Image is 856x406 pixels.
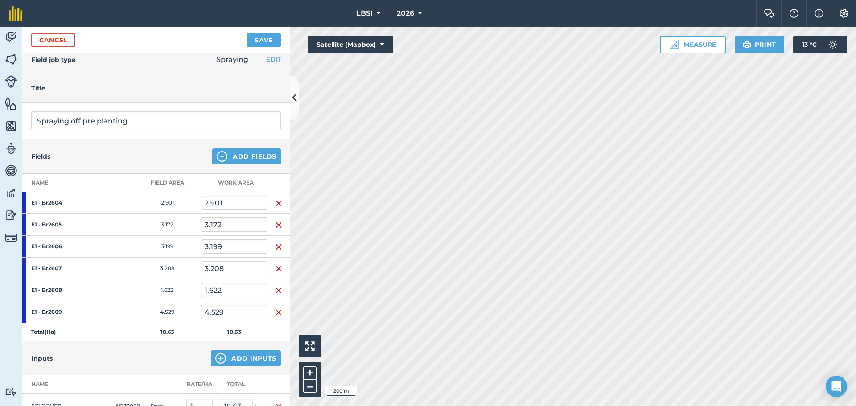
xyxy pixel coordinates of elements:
strong: E1 - Br2608 [31,287,101,294]
img: svg+xml;base64,PD94bWwgdmVyc2lvbj0iMS4wIiBlbmNvZGluZz0idXRmLTgiPz4KPCEtLSBHZW5lcmF0b3I6IEFkb2JlIE... [5,209,17,222]
button: EDIT [266,54,281,64]
img: svg+xml;base64,PHN2ZyB4bWxucz0iaHR0cDovL3d3dy53My5vcmcvMjAwMC9zdmciIHdpZHRoPSIxNiIgaGVpZ2h0PSIyNC... [275,307,282,318]
th: Total [216,375,267,394]
strong: E1 - Br2609 [31,308,101,316]
strong: E1 - Br2605 [31,221,101,228]
img: svg+xml;base64,PHN2ZyB4bWxucz0iaHR0cDovL3d3dy53My5vcmcvMjAwMC9zdmciIHdpZHRoPSI1NiIgaGVpZ2h0PSI2MC... [5,119,17,133]
button: Measure [660,36,726,53]
strong: 18.63 [227,328,241,335]
strong: E1 - Br2604 [31,199,101,206]
img: svg+xml;base64,PD94bWwgdmVyc2lvbj0iMS4wIiBlbmNvZGluZz0idXRmLTgiPz4KPCEtLSBHZW5lcmF0b3I6IEFkb2JlIE... [5,186,17,200]
img: svg+xml;base64,PHN2ZyB4bWxucz0iaHR0cDovL3d3dy53My5vcmcvMjAwMC9zdmciIHdpZHRoPSIxNyIgaGVpZ2h0PSIxNy... [815,8,823,19]
th: Name [22,375,111,394]
button: + [303,366,317,380]
strong: E1 - Br2607 [31,265,101,272]
img: svg+xml;base64,PHN2ZyB4bWxucz0iaHR0cDovL3d3dy53My5vcmcvMjAwMC9zdmciIHdpZHRoPSIxNCIgaGVpZ2h0PSIyNC... [215,353,226,364]
img: svg+xml;base64,PHN2ZyB4bWxucz0iaHR0cDovL3d3dy53My5vcmcvMjAwMC9zdmciIHdpZHRoPSIxOSIgaGVpZ2h0PSIyNC... [743,39,751,50]
th: Work area [201,174,267,192]
td: 3.172 [134,214,201,236]
img: svg+xml;base64,PHN2ZyB4bWxucz0iaHR0cDovL3d3dy53My5vcmcvMjAwMC9zdmciIHdpZHRoPSIxNiIgaGVpZ2h0PSIyNC... [275,285,282,296]
strong: E1 - Br2606 [31,243,101,250]
img: svg+xml;base64,PHN2ZyB4bWxucz0iaHR0cDovL3d3dy53My5vcmcvMjAwMC9zdmciIHdpZHRoPSIxNiIgaGVpZ2h0PSIyNC... [275,198,282,209]
button: – [303,380,317,393]
button: Add Fields [212,148,281,164]
img: svg+xml;base64,PD94bWwgdmVyc2lvbj0iMS4wIiBlbmNvZGluZz0idXRmLTgiPz4KPCEtLSBHZW5lcmF0b3I6IEFkb2JlIE... [5,75,17,88]
h4: Inputs [31,353,53,363]
img: svg+xml;base64,PHN2ZyB4bWxucz0iaHR0cDovL3d3dy53My5vcmcvMjAwMC9zdmciIHdpZHRoPSIxNiIgaGVpZ2h0PSIyNC... [275,242,282,252]
img: svg+xml;base64,PD94bWwgdmVyc2lvbj0iMS4wIiBlbmNvZGluZz0idXRmLTgiPz4KPCEtLSBHZW5lcmF0b3I6IEFkb2JlIE... [5,388,17,396]
th: Rate/ Ha [183,375,216,394]
button: 13 °C [793,36,847,53]
span: 2026 [397,8,414,19]
img: svg+xml;base64,PHN2ZyB4bWxucz0iaHR0cDovL3d3dy53My5vcmcvMjAwMC9zdmciIHdpZHRoPSI1NiIgaGVpZ2h0PSI2MC... [5,97,17,111]
h4: Fields [31,152,50,161]
span: Spraying [216,55,248,64]
td: 3.208 [134,258,201,279]
th: Field Area [134,174,201,192]
td: 3.199 [134,236,201,258]
button: Print [735,36,785,53]
img: svg+xml;base64,PD94bWwgdmVyc2lvbj0iMS4wIiBlbmNvZGluZz0idXRmLTgiPz4KPCEtLSBHZW5lcmF0b3I6IEFkb2JlIE... [824,36,842,53]
img: fieldmargin Logo [9,6,22,21]
img: Four arrows, one pointing top left, one top right, one bottom right and the last bottom left [305,341,315,351]
img: svg+xml;base64,PHN2ZyB4bWxucz0iaHR0cDovL3d3dy53My5vcmcvMjAwMC9zdmciIHdpZHRoPSI1NiIgaGVpZ2h0PSI2MC... [5,53,17,66]
h4: Title [31,83,281,93]
img: svg+xml;base64,PHN2ZyB4bWxucz0iaHR0cDovL3d3dy53My5vcmcvMjAwMC9zdmciIHdpZHRoPSIxNiIgaGVpZ2h0PSIyNC... [275,263,282,274]
img: svg+xml;base64,PHN2ZyB4bWxucz0iaHR0cDovL3d3dy53My5vcmcvMjAwMC9zdmciIHdpZHRoPSIxNCIgaGVpZ2h0PSIyNC... [217,151,227,162]
button: Satellite (Mapbox) [308,36,393,53]
img: Two speech bubbles overlapping with the left bubble in the forefront [764,9,774,18]
img: A cog icon [839,9,849,18]
th: Name [22,174,134,192]
img: svg+xml;base64,PD94bWwgdmVyc2lvbj0iMS4wIiBlbmNvZGluZz0idXRmLTgiPz4KPCEtLSBHZW5lcmF0b3I6IEFkb2JlIE... [5,164,17,177]
td: 4.529 [134,301,201,323]
strong: 18.63 [160,328,174,335]
button: Save [247,33,281,47]
span: 13 ° C [802,36,817,53]
h4: Field job type [31,55,76,65]
img: svg+xml;base64,PD94bWwgdmVyc2lvbj0iMS4wIiBlbmNvZGluZz0idXRmLTgiPz4KPCEtLSBHZW5lcmF0b3I6IEFkb2JlIE... [5,30,17,44]
strong: Total ( Ha ) [31,328,56,335]
div: Open Intercom Messenger [826,376,847,397]
button: Add Inputs [211,350,281,366]
input: What needs doing? [31,111,281,130]
img: svg+xml;base64,PD94bWwgdmVyc2lvbj0iMS4wIiBlbmNvZGluZz0idXRmLTgiPz4KPCEtLSBHZW5lcmF0b3I6IEFkb2JlIE... [5,231,17,244]
img: svg+xml;base64,PHN2ZyB4bWxucz0iaHR0cDovL3d3dy53My5vcmcvMjAwMC9zdmciIHdpZHRoPSIxNiIgaGVpZ2h0PSIyNC... [275,220,282,230]
img: A question mark icon [789,9,799,18]
a: Cancel [31,33,75,47]
img: Ruler icon [670,40,679,49]
td: 2.901 [134,192,201,214]
span: LBSI [356,8,373,19]
td: 1.622 [134,279,201,301]
img: svg+xml;base64,PD94bWwgdmVyc2lvbj0iMS4wIiBlbmNvZGluZz0idXRmLTgiPz4KPCEtLSBHZW5lcmF0b3I6IEFkb2JlIE... [5,142,17,155]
